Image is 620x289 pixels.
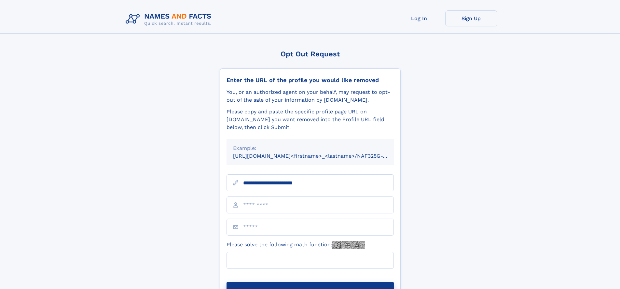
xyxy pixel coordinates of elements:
small: [URL][DOMAIN_NAME]<firstname>_<lastname>/NAF325G-xxxxxxxx [233,153,406,159]
label: Please solve the following math function: [227,241,365,249]
div: Please copy and paste the specific profile page URL on [DOMAIN_NAME] you want removed into the Pr... [227,108,394,131]
a: Log In [393,10,445,26]
div: Enter the URL of the profile you would like removed [227,77,394,84]
div: Example: [233,144,387,152]
a: Sign Up [445,10,497,26]
div: Opt Out Request [220,50,401,58]
div: You, or an authorized agent on your behalf, may request to opt-out of the sale of your informatio... [227,88,394,104]
img: Logo Names and Facts [123,10,217,28]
